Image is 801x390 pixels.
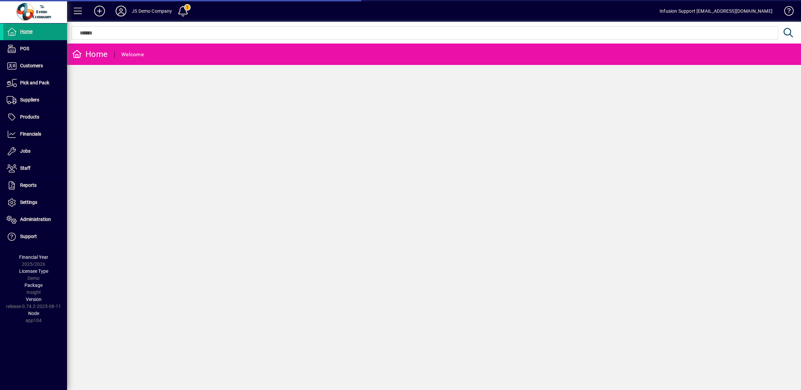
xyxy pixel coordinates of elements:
[3,92,67,108] a: Suppliers
[3,177,67,194] a: Reports
[3,211,67,228] a: Administration
[121,49,144,60] div: Welcome
[89,5,110,17] button: Add
[20,165,30,171] span: Staff
[20,200,37,205] span: Settings
[3,109,67,126] a: Products
[660,6,773,16] div: Infusion Support [EMAIL_ADDRESS][DOMAIN_NAME]
[20,234,37,239] span: Support
[20,131,41,137] span: Financials
[20,97,39,102] span: Suppliers
[3,194,67,211] a: Settings
[72,49,108,60] div: Home
[3,126,67,143] a: Financials
[20,114,39,120] span: Products
[3,75,67,91] a: Pick and Pack
[132,6,172,16] div: JS Demo Company
[26,297,42,302] span: Version
[20,63,43,68] span: Customers
[3,160,67,177] a: Staff
[110,5,132,17] button: Profile
[20,29,33,34] span: Home
[3,58,67,74] a: Customers
[779,1,793,23] a: Knowledge Base
[3,228,67,245] a: Support
[20,217,51,222] span: Administration
[19,254,48,260] span: Financial Year
[3,143,67,160] a: Jobs
[3,41,67,57] a: POS
[20,80,49,85] span: Pick and Pack
[20,46,29,51] span: POS
[24,283,43,288] span: Package
[20,182,37,188] span: Reports
[28,311,39,316] span: Node
[19,268,48,274] span: Licensee Type
[20,148,30,154] span: Jobs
